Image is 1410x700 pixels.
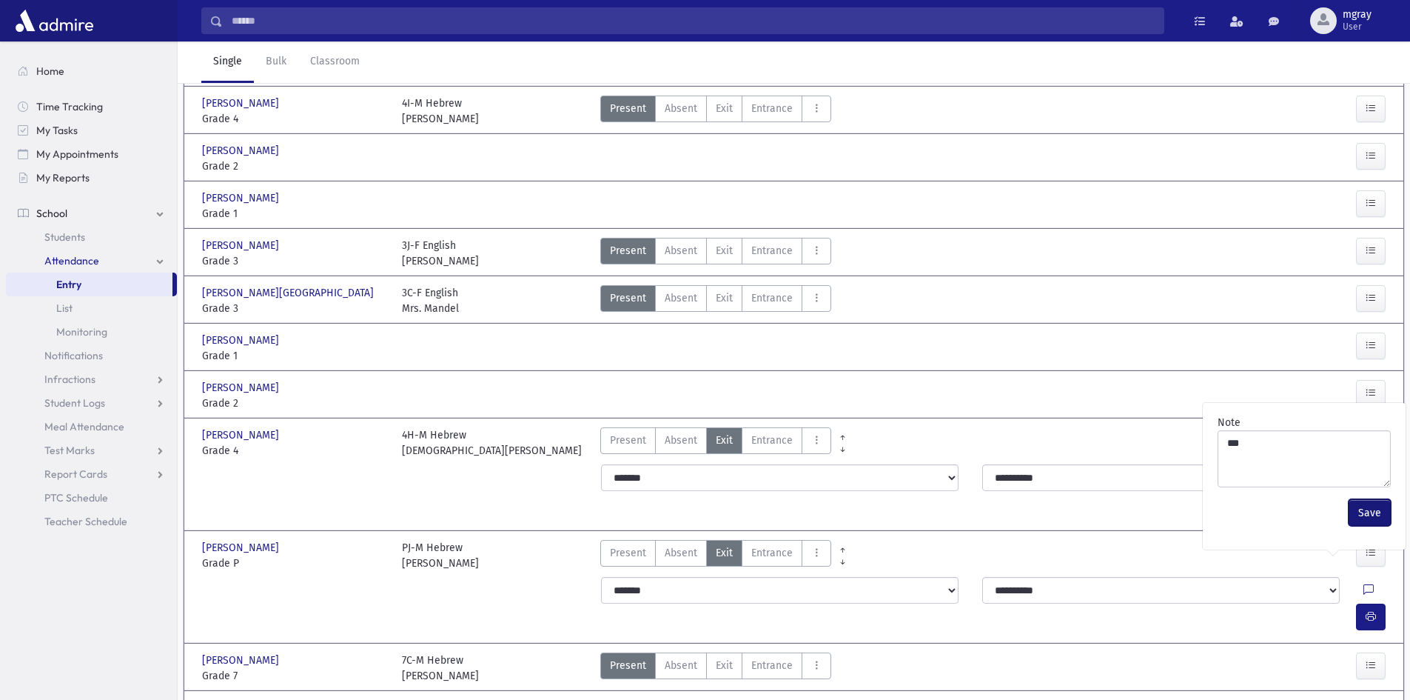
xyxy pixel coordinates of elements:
[600,540,831,571] div: AttTypes
[44,396,105,410] span: Student Logs
[716,290,733,306] span: Exit
[716,101,733,116] span: Exit
[6,225,177,249] a: Students
[202,143,282,159] span: [PERSON_NAME]
[202,159,387,174] span: Grade 2
[56,325,107,339] span: Monitoring
[600,96,831,127] div: AttTypes
[600,238,831,269] div: AttTypes
[716,545,733,561] span: Exit
[202,427,282,443] span: [PERSON_NAME]
[6,391,177,415] a: Student Logs
[665,433,697,448] span: Absent
[6,249,177,273] a: Attendance
[6,344,177,367] a: Notifications
[6,142,177,166] a: My Appointments
[751,545,793,561] span: Entrance
[1343,21,1372,33] span: User
[12,6,97,36] img: AdmirePro
[202,206,387,221] span: Grade 1
[202,253,387,269] span: Grade 3
[402,427,582,459] div: 4H-M Hebrew [DEMOGRAPHIC_DATA][PERSON_NAME]
[610,290,646,306] span: Present
[610,433,646,448] span: Present
[6,119,177,142] a: My Tasks
[716,658,733,673] span: Exit
[402,96,479,127] div: 4I-M Hebrew [PERSON_NAME]
[610,545,646,561] span: Present
[202,396,387,411] span: Grade 2
[44,491,108,504] span: PTC Schedule
[6,462,177,486] a: Report Cards
[254,41,298,83] a: Bulk
[6,201,177,225] a: School
[202,285,377,301] span: [PERSON_NAME][GEOGRAPHIC_DATA]
[6,296,177,320] a: List
[202,348,387,364] span: Grade 1
[751,101,793,116] span: Entrance
[44,373,95,386] span: Infractions
[202,540,282,556] span: [PERSON_NAME]
[600,653,831,684] div: AttTypes
[36,207,67,220] span: School
[6,439,177,462] a: Test Marks
[716,243,733,259] span: Exit
[44,467,107,481] span: Report Cards
[56,301,73,315] span: List
[600,427,831,459] div: AttTypes
[716,433,733,448] span: Exit
[36,147,118,161] span: My Appointments
[665,101,697,116] span: Absent
[6,59,177,83] a: Home
[36,100,103,113] span: Time Tracking
[1218,415,1241,430] label: Note
[202,96,282,111] span: [PERSON_NAME]
[6,415,177,439] a: Meal Attendance
[202,301,387,316] span: Grade 3
[202,380,282,396] span: [PERSON_NAME]
[44,444,95,457] span: Test Marks
[36,64,64,78] span: Home
[665,290,697,306] span: Absent
[44,515,127,528] span: Teacher Schedule
[44,349,103,362] span: Notifications
[665,545,697,561] span: Absent
[202,190,282,206] span: [PERSON_NAME]
[402,238,479,269] div: 3J-F English [PERSON_NAME]
[600,285,831,316] div: AttTypes
[6,320,177,344] a: Monitoring
[1343,9,1372,21] span: mgray
[44,230,85,244] span: Students
[751,290,793,306] span: Entrance
[202,653,282,668] span: [PERSON_NAME]
[665,658,697,673] span: Absent
[56,278,81,291] span: Entry
[202,556,387,571] span: Grade P
[751,658,793,673] span: Entrance
[202,668,387,684] span: Grade 7
[36,124,78,137] span: My Tasks
[44,254,99,267] span: Attendance
[202,111,387,127] span: Grade 4
[665,243,697,259] span: Absent
[202,333,282,348] span: [PERSON_NAME]
[402,285,459,316] div: 3C-F English Mrs. Mandel
[1349,499,1391,526] button: Save
[6,95,177,119] a: Time Tracking
[202,443,387,459] span: Grade 4
[6,367,177,391] a: Infractions
[610,101,646,116] span: Present
[402,653,479,684] div: 7C-M Hebrew [PERSON_NAME]
[402,540,479,571] div: PJ-M Hebrew [PERSON_NAME]
[6,273,172,296] a: Entry
[202,238,282,253] span: [PERSON_NAME]
[610,243,646,259] span: Present
[6,510,177,533] a: Teacher Schedule
[751,433,793,448] span: Entrance
[6,166,177,190] a: My Reports
[610,658,646,673] span: Present
[6,486,177,510] a: PTC Schedule
[223,7,1164,34] input: Search
[751,243,793,259] span: Entrance
[201,41,254,83] a: Single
